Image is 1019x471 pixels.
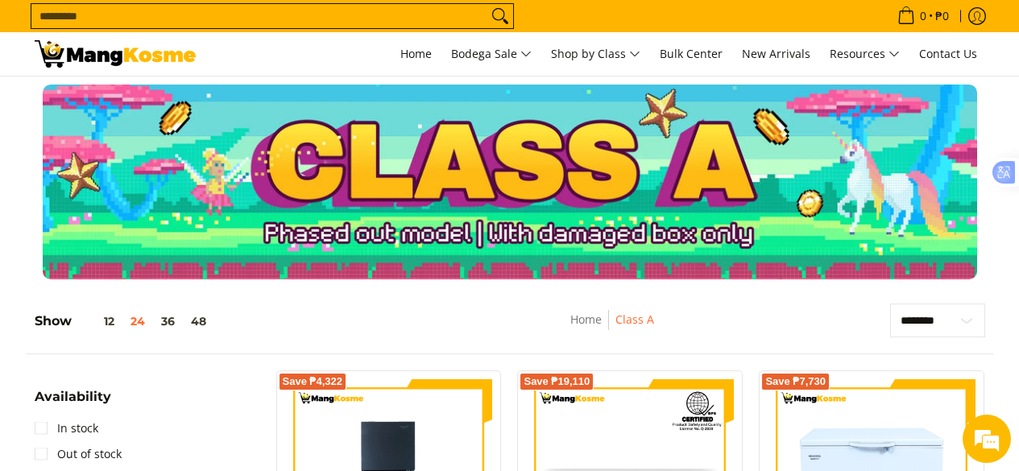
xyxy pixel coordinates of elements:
[918,10,929,22] span: 0
[283,377,343,386] span: Save ₱4,322
[212,32,985,76] nav: Main Menu
[471,310,753,346] nav: Breadcrumbs
[183,315,214,328] button: 48
[830,44,900,64] span: Resources
[742,46,810,61] span: New Arrivals
[524,377,590,386] span: Save ₱19,110
[893,7,954,25] span: •
[543,32,648,76] a: Shop by Class
[615,312,654,327] a: Class A
[400,46,432,61] span: Home
[35,390,111,415] summary: Open
[35,40,196,68] img: Class A | Page 4 | Mang Kosme
[153,315,183,328] button: 36
[35,313,214,329] h5: Show
[919,46,977,61] span: Contact Us
[72,315,122,328] button: 12
[652,32,731,76] a: Bulk Center
[487,4,513,28] button: Search
[122,315,153,328] button: 24
[392,32,440,76] a: Home
[443,32,540,76] a: Bodega Sale
[765,377,826,386] span: Save ₱7,730
[35,441,122,467] a: Out of stock
[911,32,985,76] a: Contact Us
[933,10,951,22] span: ₱0
[551,44,640,64] span: Shop by Class
[35,415,98,441] a: In stock
[822,32,908,76] a: Resources
[451,44,532,64] span: Bodega Sale
[734,32,818,76] a: New Arrivals
[35,390,111,403] span: Availability
[660,46,723,61] span: Bulk Center
[570,312,602,327] a: Home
